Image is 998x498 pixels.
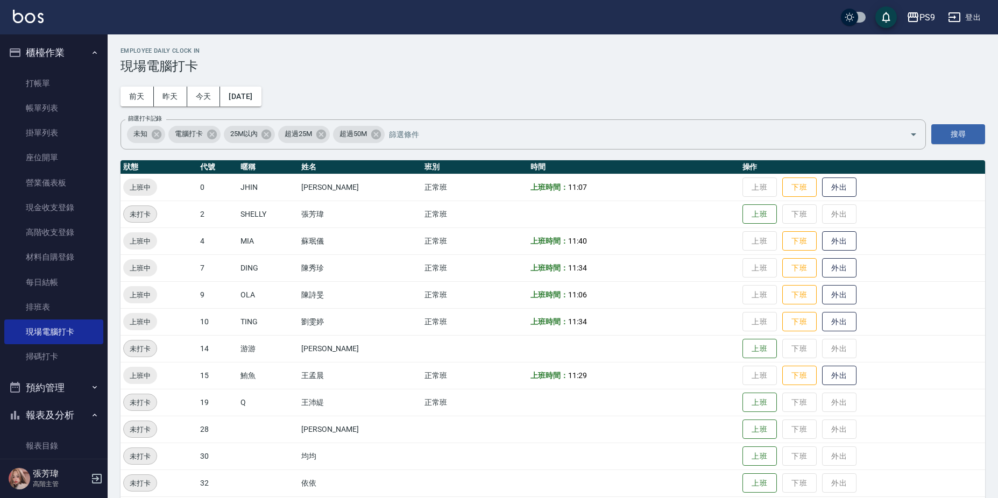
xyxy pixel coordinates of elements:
[875,6,897,28] button: save
[197,469,238,496] td: 32
[4,220,103,245] a: 高階收支登錄
[124,451,157,462] span: 未打卡
[187,87,221,106] button: 今天
[822,231,857,251] button: 外出
[299,160,422,174] th: 姓名
[13,10,44,23] img: Logo
[333,126,385,143] div: 超過50M
[782,231,817,251] button: 下班
[123,182,157,193] span: 上班中
[124,424,157,435] span: 未打卡
[123,370,157,381] span: 上班中
[530,371,568,380] b: 上班時間：
[4,245,103,269] a: 材料自購登錄
[168,129,209,139] span: 電腦打卡
[4,319,103,344] a: 現場電腦打卡
[568,317,587,326] span: 11:34
[422,254,528,281] td: 正常班
[742,204,777,224] button: 上班
[33,468,88,479] h5: 張芳瑋
[238,201,299,227] td: SHELLY
[299,254,422,281] td: 陳秀珍
[902,6,939,29] button: PS9
[4,39,103,67] button: 櫃檯作業
[742,419,777,439] button: 上班
[197,443,238,469] td: 30
[299,416,422,443] td: [PERSON_NAME]
[822,177,857,197] button: 外出
[386,125,891,144] input: 篩選條件
[299,201,422,227] td: 張芳瑋
[944,8,985,27] button: 登出
[197,281,238,308] td: 9
[782,312,817,332] button: 下班
[530,237,568,245] b: 上班時間：
[9,468,30,489] img: Person
[224,129,264,139] span: 25M以內
[299,335,422,362] td: [PERSON_NAME]
[278,129,318,139] span: 超過25M
[422,227,528,254] td: 正常班
[299,362,422,389] td: 王孟晨
[154,87,187,106] button: 昨天
[931,124,985,144] button: 搜尋
[422,201,528,227] td: 正常班
[123,262,157,274] span: 上班中
[422,308,528,335] td: 正常班
[197,254,238,281] td: 7
[782,258,817,278] button: 下班
[919,11,935,24] div: PS9
[4,270,103,295] a: 每日結帳
[238,160,299,174] th: 暱稱
[127,126,165,143] div: 未知
[238,281,299,308] td: OLA
[422,160,528,174] th: 班別
[123,289,157,301] span: 上班中
[4,145,103,170] a: 座位開單
[568,371,587,380] span: 11:29
[4,344,103,369] a: 掃碼打卡
[124,478,157,489] span: 未打卡
[224,126,275,143] div: 25M以內
[299,174,422,201] td: [PERSON_NAME]
[4,170,103,195] a: 營業儀表板
[121,47,985,54] h2: Employee Daily Clock In
[299,308,422,335] td: 劉雯婷
[238,254,299,281] td: DING
[422,281,528,308] td: 正常班
[528,160,739,174] th: 時間
[197,174,238,201] td: 0
[530,290,568,299] b: 上班時間：
[822,258,857,278] button: 外出
[197,201,238,227] td: 2
[238,174,299,201] td: JHIN
[238,362,299,389] td: 鮪魚
[568,290,587,299] span: 11:06
[4,374,103,402] button: 預約管理
[4,195,103,220] a: 現金收支登錄
[197,416,238,443] td: 28
[4,96,103,120] a: 帳單列表
[782,285,817,305] button: 下班
[220,87,261,106] button: [DATE]
[905,126,922,143] button: Open
[822,312,857,332] button: 外出
[742,339,777,359] button: 上班
[822,366,857,386] button: 外出
[197,308,238,335] td: 10
[530,264,568,272] b: 上班時間：
[128,115,162,123] label: 篩選打卡記錄
[197,362,238,389] td: 15
[124,343,157,354] span: 未打卡
[4,458,103,483] a: 消費分析儀表板
[530,317,568,326] b: 上班時間：
[121,160,197,174] th: 狀態
[4,401,103,429] button: 報表及分析
[299,281,422,308] td: 陳詩旻
[168,126,221,143] div: 電腦打卡
[299,389,422,416] td: 王沛緹
[124,397,157,408] span: 未打卡
[299,227,422,254] td: 蘇珉儀
[238,227,299,254] td: MIA
[422,174,528,201] td: 正常班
